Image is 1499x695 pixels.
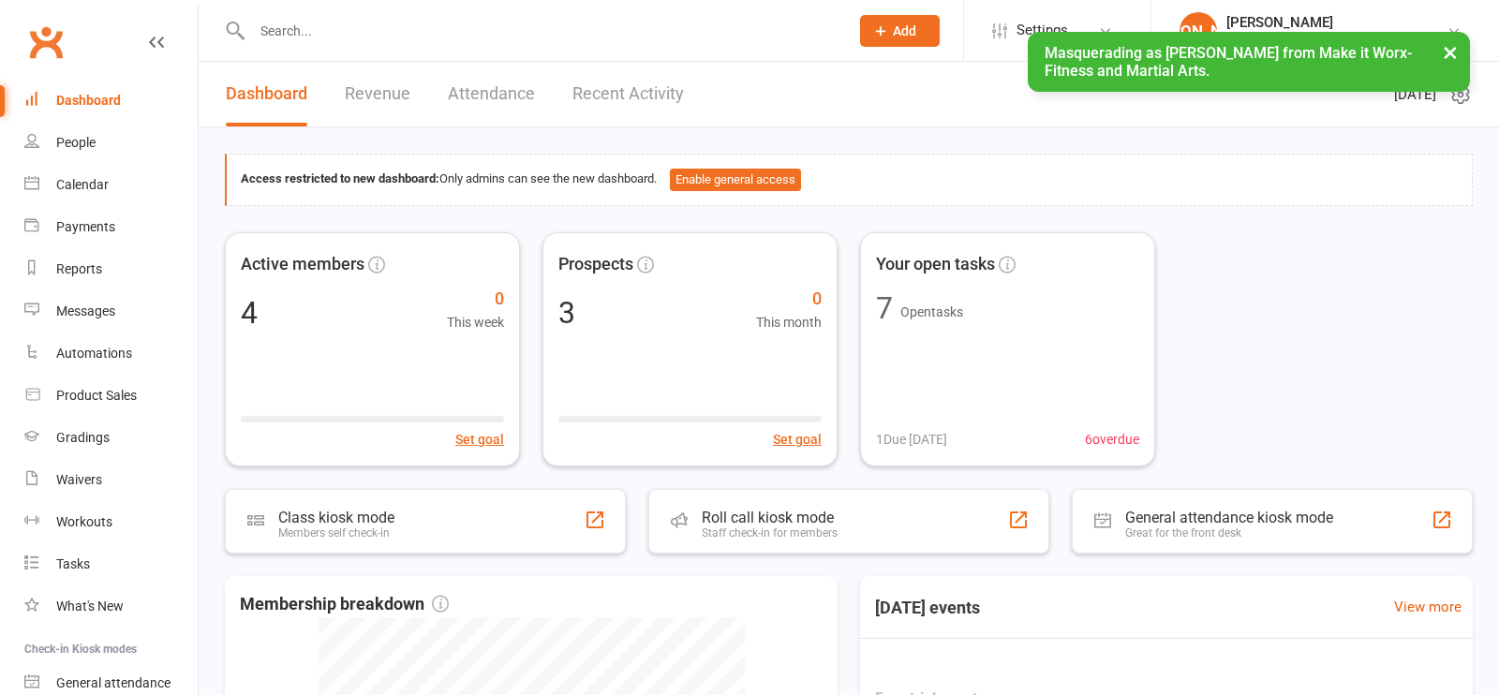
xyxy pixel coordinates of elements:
[1180,12,1217,50] div: [PERSON_NAME]
[876,429,947,450] span: 1 Due [DATE]
[670,169,801,191] button: Enable general access
[455,429,504,450] button: Set goal
[876,251,995,278] span: Your open tasks
[756,286,822,313] span: 0
[447,312,504,333] span: This week
[1125,509,1333,526] div: General attendance kiosk mode
[241,171,439,185] strong: Access restricted to new dashboard:
[24,585,198,628] a: What's New
[1394,596,1462,618] a: View more
[756,312,822,333] span: This month
[1226,31,1447,48] div: Make it Worx- Fitness and Martial Arts
[56,388,137,403] div: Product Sales
[278,526,394,540] div: Members self check-in
[240,591,449,618] span: Membership breakdown
[24,375,198,417] a: Product Sales
[1226,14,1447,31] div: [PERSON_NAME]
[241,298,258,328] div: 4
[558,298,575,328] div: 3
[56,346,132,361] div: Automations
[56,303,115,318] div: Messages
[56,675,171,690] div: General attendance
[56,514,112,529] div: Workouts
[893,23,916,38] span: Add
[56,219,115,234] div: Payments
[56,556,90,571] div: Tasks
[702,509,838,526] div: Roll call kiosk mode
[24,206,198,248] a: Payments
[246,18,836,44] input: Search...
[241,251,364,278] span: Active members
[447,286,504,313] span: 0
[22,19,69,66] a: Clubworx
[241,169,1458,191] div: Only admins can see the new dashboard.
[24,417,198,459] a: Gradings
[1125,526,1333,540] div: Great for the front desk
[900,304,963,319] span: Open tasks
[876,293,893,323] div: 7
[24,80,198,122] a: Dashboard
[860,591,995,625] h3: [DATE] events
[56,261,102,276] div: Reports
[56,599,124,614] div: What's New
[24,459,198,501] a: Waivers
[24,501,198,543] a: Workouts
[56,93,121,108] div: Dashboard
[24,290,198,333] a: Messages
[860,15,940,47] button: Add
[1017,9,1068,52] span: Settings
[24,248,198,290] a: Reports
[24,122,198,164] a: People
[56,135,96,150] div: People
[56,430,110,445] div: Gradings
[56,177,109,192] div: Calendar
[558,251,633,278] span: Prospects
[278,509,394,526] div: Class kiosk mode
[1085,429,1139,450] span: 6 overdue
[1045,44,1412,80] span: Masquerading as [PERSON_NAME] from Make it Worx- Fitness and Martial Arts.
[56,472,102,487] div: Waivers
[24,164,198,206] a: Calendar
[24,333,198,375] a: Automations
[702,526,838,540] div: Staff check-in for members
[773,429,822,450] button: Set goal
[1433,32,1467,72] button: ×
[24,543,198,585] a: Tasks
